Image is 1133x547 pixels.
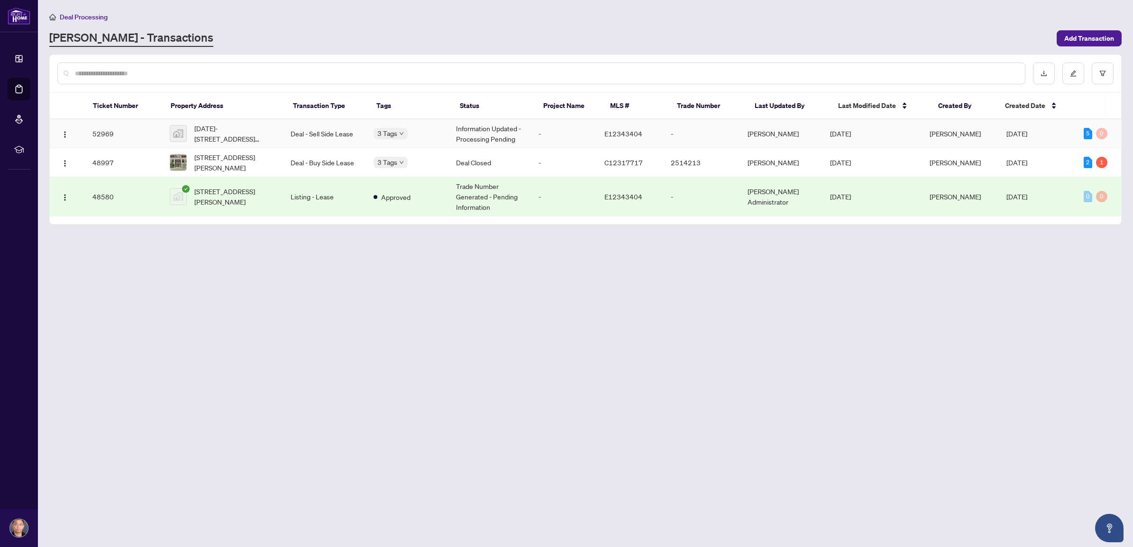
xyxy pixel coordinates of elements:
[377,128,397,139] span: 3 Tags
[381,192,411,202] span: Approved
[1096,157,1107,168] div: 1
[1084,191,1092,202] div: 0
[1005,100,1045,111] span: Created Date
[1033,63,1055,84] button: download
[448,148,531,177] td: Deal Closed
[930,192,981,201] span: [PERSON_NAME]
[8,7,30,25] img: logo
[531,119,597,148] td: -
[182,185,190,193] span: check-circle
[1096,128,1107,139] div: 0
[669,93,747,119] th: Trade Number
[997,93,1075,119] th: Created Date
[1095,514,1124,542] button: Open asap
[283,177,365,216] td: Listing - Lease
[740,119,822,148] td: [PERSON_NAME]
[830,192,851,201] span: [DATE]
[61,194,69,201] img: Logo
[85,177,162,216] td: 48580
[603,93,669,119] th: MLS #
[1096,191,1107,202] div: 0
[930,129,981,138] span: [PERSON_NAME]
[49,30,213,47] a: [PERSON_NAME] - Transactions
[452,93,536,119] th: Status
[57,126,73,141] button: Logo
[931,93,997,119] th: Created By
[531,177,597,216] td: -
[399,131,404,136] span: down
[285,93,369,119] th: Transaction Type
[170,126,186,142] img: thumbnail-img
[194,123,275,144] span: [DATE]-[STREET_ADDRESS][PERSON_NAME]
[369,93,452,119] th: Tags
[604,129,642,138] span: E12343404
[663,119,740,148] td: -
[1057,30,1122,46] button: Add Transaction
[49,14,56,20] span: home
[531,148,597,177] td: -
[194,152,275,173] span: [STREET_ADDRESS][PERSON_NAME]
[831,93,931,119] th: Last Modified Date
[1006,129,1027,138] span: [DATE]
[1062,63,1084,84] button: edit
[60,13,108,21] span: Deal Processing
[1006,192,1027,201] span: [DATE]
[1092,63,1114,84] button: filter
[399,160,404,165] span: down
[448,177,531,216] td: Trade Number Generated - Pending Information
[1006,158,1027,167] span: [DATE]
[838,100,896,111] span: Last Modified Date
[1084,128,1092,139] div: 5
[170,188,186,205] img: thumbnail-img
[1064,31,1114,46] span: Add Transaction
[536,93,603,119] th: Project Name
[1070,70,1077,77] span: edit
[1099,70,1106,77] span: filter
[57,155,73,170] button: Logo
[85,148,162,177] td: 48997
[85,119,162,148] td: 52969
[1084,157,1092,168] div: 2
[377,157,397,168] span: 3 Tags
[604,158,643,167] span: C12317717
[1041,70,1047,77] span: download
[740,148,822,177] td: [PERSON_NAME]
[194,186,275,207] span: [STREET_ADDRESS][PERSON_NAME]
[163,93,285,119] th: Property Address
[85,93,163,119] th: Ticket Number
[663,177,740,216] td: -
[61,160,69,167] img: Logo
[170,154,186,170] img: thumbnail-img
[930,158,981,167] span: [PERSON_NAME]
[604,192,642,201] span: E12343404
[57,189,73,204] button: Logo
[663,148,740,177] td: 2514213
[830,129,851,138] span: [DATE]
[61,131,69,138] img: Logo
[283,148,365,177] td: Deal - Buy Side Lease
[830,158,851,167] span: [DATE]
[747,93,831,119] th: Last Updated By
[283,119,365,148] td: Deal - Sell Side Lease
[740,177,822,216] td: [PERSON_NAME] Administrator
[448,119,531,148] td: Information Updated - Processing Pending
[10,519,28,537] img: Profile Icon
